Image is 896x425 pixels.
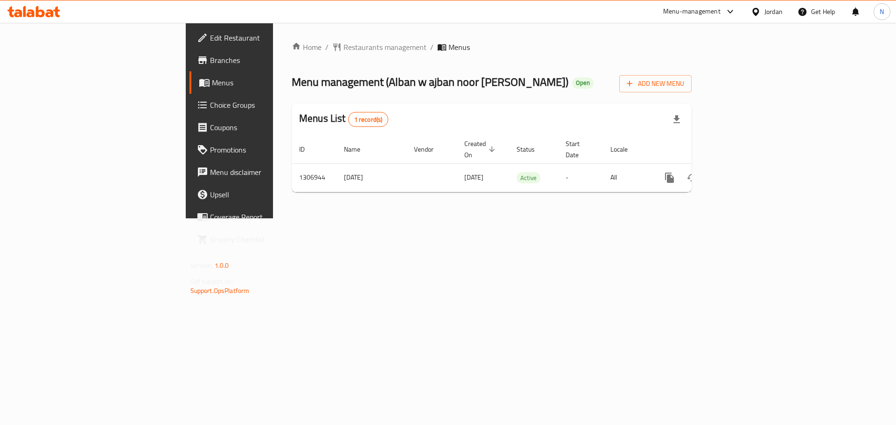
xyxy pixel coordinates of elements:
[651,135,756,164] th: Actions
[572,77,594,89] div: Open
[658,167,681,189] button: more
[572,79,594,87] span: Open
[210,55,328,66] span: Branches
[665,108,688,131] div: Export file
[189,27,336,49] a: Edit Restaurant
[464,171,483,183] span: [DATE]
[189,161,336,183] a: Menu disclaimer
[299,111,388,127] h2: Menus List
[189,206,336,228] a: Coverage Report
[210,144,328,155] span: Promotions
[610,144,640,155] span: Locale
[448,42,470,53] span: Menus
[332,42,427,53] a: Restaurants management
[566,138,592,160] span: Start Date
[210,189,328,200] span: Upsell
[292,42,692,53] nav: breadcrumb
[190,285,250,297] a: Support.OpsPlatform
[210,122,328,133] span: Coupons
[210,234,328,245] span: Grocery Checklist
[190,275,233,287] span: Get support on:
[292,71,568,92] span: Menu management ( Alban w ajban noor [PERSON_NAME] )
[292,135,756,192] table: enhanced table
[189,49,336,71] a: Branches
[517,172,540,183] div: Active
[464,138,498,160] span: Created On
[414,144,446,155] span: Vendor
[189,228,336,251] a: Grocery Checklist
[603,163,651,192] td: All
[558,163,603,192] td: -
[336,163,406,192] td: [DATE]
[627,78,684,90] span: Add New Menu
[349,115,388,124] span: 1 record(s)
[663,6,721,17] div: Menu-management
[190,259,213,272] span: Version:
[189,139,336,161] a: Promotions
[517,173,540,183] span: Active
[215,259,229,272] span: 1.0.0
[189,183,336,206] a: Upsell
[210,32,328,43] span: Edit Restaurant
[348,112,389,127] div: Total records count
[189,116,336,139] a: Coupons
[212,77,328,88] span: Menus
[189,71,336,94] a: Menus
[210,211,328,223] span: Coverage Report
[299,144,317,155] span: ID
[880,7,884,17] span: N
[210,99,328,111] span: Choice Groups
[619,75,692,92] button: Add New Menu
[343,42,427,53] span: Restaurants management
[189,94,336,116] a: Choice Groups
[210,167,328,178] span: Menu disclaimer
[517,144,547,155] span: Status
[430,42,434,53] li: /
[681,167,703,189] button: Change Status
[344,144,372,155] span: Name
[764,7,783,17] div: Jordan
